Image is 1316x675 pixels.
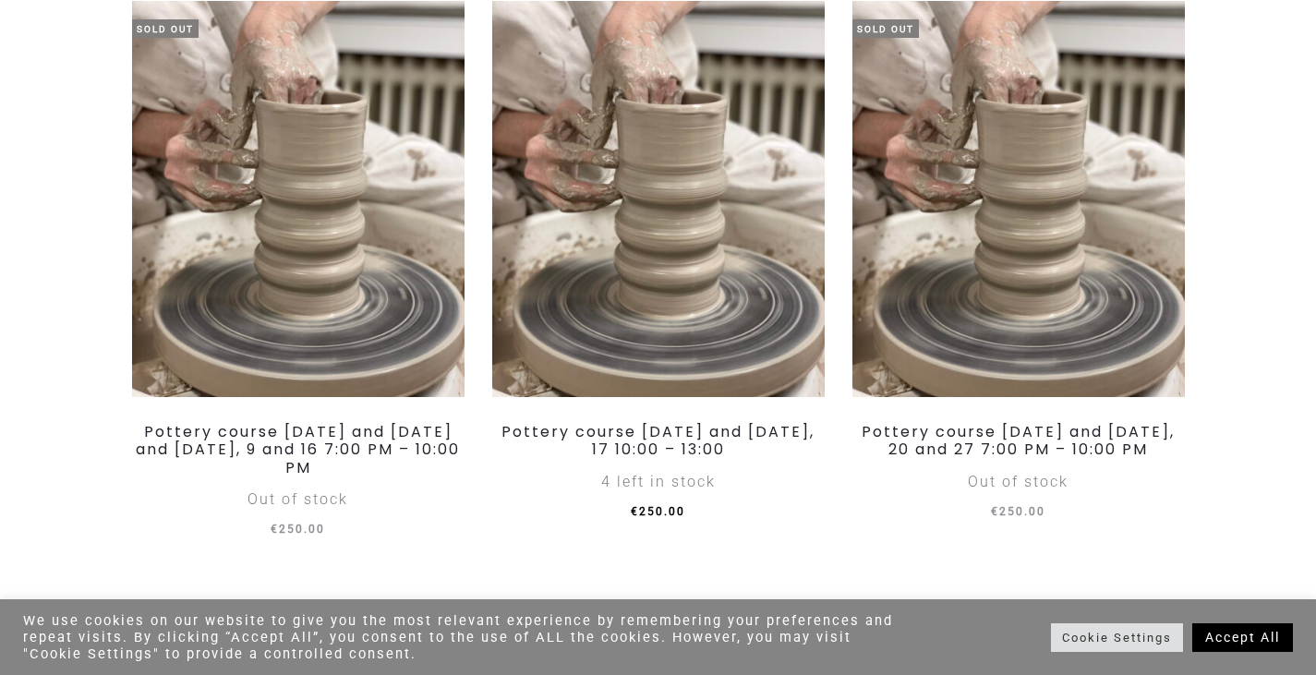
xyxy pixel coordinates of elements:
font: Out of stock [968,473,1068,490]
font: 250.00 [999,505,1045,518]
span: 250.00 [271,523,325,536]
img: Participants learn to throw ceramics during a class in Rotterdam. Perfect for beginners and advan... [852,1,1185,397]
a: Pottery course [DATE] and [DATE] and [DATE], 9 and 16 7:00 PM – 10:00 PM [136,421,460,477]
img: Participants learn to throw ceramics during a class in Rotterdam. Perfect for beginners and advan... [132,1,465,397]
font: € [991,505,999,518]
font: € [631,505,639,518]
div: 4 left in stock [492,466,825,498]
span: € [271,523,279,536]
a: Pottery course [DATE] and [DATE], 17 10:00 – 13:00 [501,421,815,460]
a: Accept All [1192,623,1293,652]
div: Out of stock [132,484,465,515]
font: Sold Out [857,24,914,34]
div: We use cookies on our website to give you the most relevant experience by remembering your prefer... [23,612,912,662]
a: Pottery course [DATE] and [DATE], 20 and 27 7:00 PM – 10:00 PM [862,421,1175,460]
span: Sold Out [132,19,199,38]
img: Participants learn to throw ceramics during a class in Rotterdam. Perfect for beginners and advan... [492,1,825,397]
a: Sold Out [852,1,1185,397]
a: Sold Out [132,1,465,397]
a: Cookie Settings [1051,623,1183,652]
font: 250.00 [639,505,685,518]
